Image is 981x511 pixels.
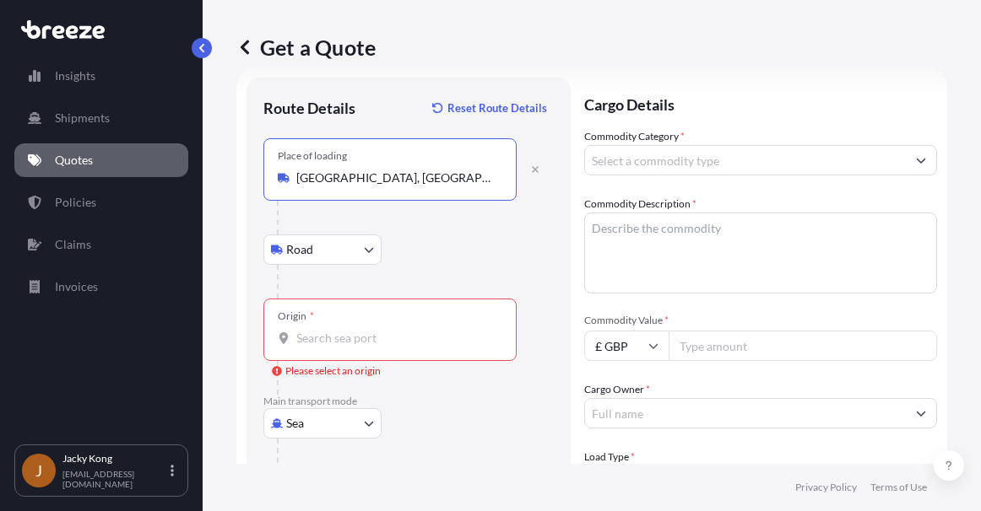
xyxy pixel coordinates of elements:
span: J [35,462,42,479]
p: Policies [55,194,96,211]
div: Please select an origin [272,363,381,379]
input: Full name [585,398,906,428]
p: Jacky Kong [62,452,167,465]
a: Privacy Policy [795,481,857,494]
a: Shipments [14,101,188,135]
a: Terms of Use [870,481,927,494]
p: Get a Quote [236,34,376,61]
input: Origin [296,330,496,347]
span: Road [286,241,313,258]
button: Show suggestions [906,398,936,428]
span: Sea [286,415,304,432]
button: Show suggestions [906,145,936,175]
p: Cargo Details [584,78,937,128]
button: Reset Route Details [424,94,554,121]
input: Type amount [669,331,937,361]
button: Select transport [263,234,382,265]
label: Cargo Owner [584,381,650,398]
p: Shipments [55,110,110,126]
a: Invoices [14,270,188,304]
label: Commodity Category [584,128,685,145]
input: Select a commodity type [585,145,906,175]
label: Commodity Description [584,196,696,212]
a: Quotes [14,143,188,177]
a: Policies [14,186,188,219]
p: Quotes [55,152,93,169]
p: [EMAIL_ADDRESS][DOMAIN_NAME] [62,469,167,489]
p: Main transport mode [263,395,554,408]
input: Place of loading [296,169,496,186]
a: Insights [14,59,188,93]
span: Load Type [584,449,635,465]
button: Select transport [263,408,382,438]
a: Claims [14,228,188,261]
p: Reset Route Details [447,100,547,116]
p: Claims [55,236,91,253]
div: Origin [278,309,314,323]
span: Commodity Value [584,314,937,327]
div: Place of loading [278,149,347,163]
p: Route Details [263,98,355,118]
p: Invoices [55,278,98,295]
p: Insights [55,67,95,84]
